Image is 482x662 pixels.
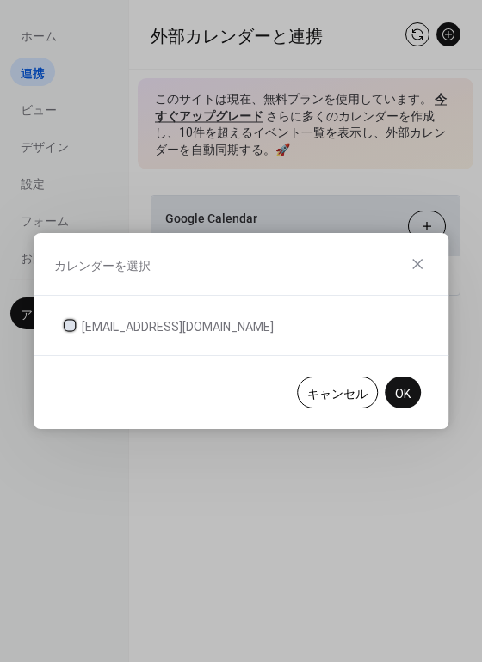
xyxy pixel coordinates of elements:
[297,377,378,408] button: キャンセル
[82,318,274,336] span: [EMAIL_ADDRESS][DOMAIN_NAME]
[54,256,151,274] span: カレンダーを選択
[395,385,411,403] span: OK
[307,385,368,403] span: キャンセル
[385,377,421,408] button: OK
